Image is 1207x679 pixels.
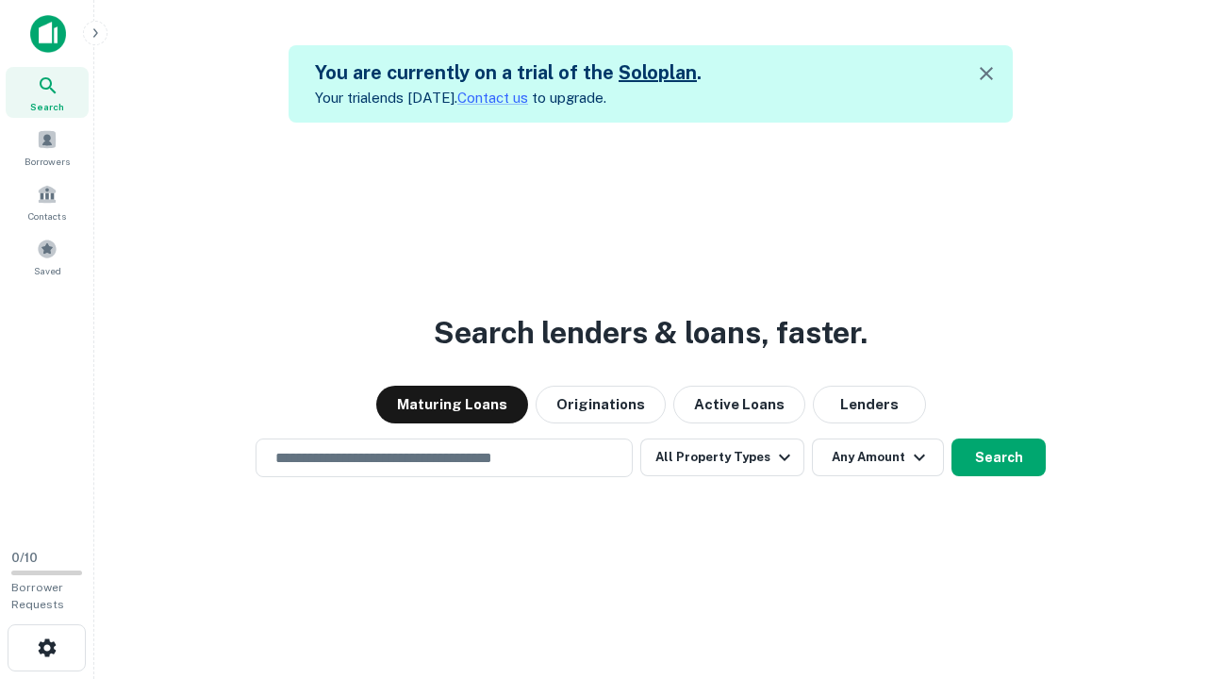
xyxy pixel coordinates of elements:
[673,386,805,423] button: Active Loans
[6,67,89,118] a: Search
[11,551,38,565] span: 0 / 10
[30,99,64,114] span: Search
[1113,528,1207,619] iframe: Chat Widget
[34,263,61,278] span: Saved
[640,439,804,476] button: All Property Types
[619,61,697,84] a: Soloplan
[6,122,89,173] a: Borrowers
[434,310,868,356] h3: Search lenders & loans, faster.
[813,386,926,423] button: Lenders
[812,439,944,476] button: Any Amount
[6,176,89,227] a: Contacts
[315,58,702,87] h5: You are currently on a trial of the .
[28,208,66,224] span: Contacts
[30,15,66,53] img: capitalize-icon.png
[6,231,89,282] a: Saved
[376,386,528,423] button: Maturing Loans
[315,87,702,109] p: Your trial ends [DATE]. to upgrade.
[457,90,528,106] a: Contact us
[536,386,666,423] button: Originations
[11,581,64,611] span: Borrower Requests
[25,154,70,169] span: Borrowers
[951,439,1046,476] button: Search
